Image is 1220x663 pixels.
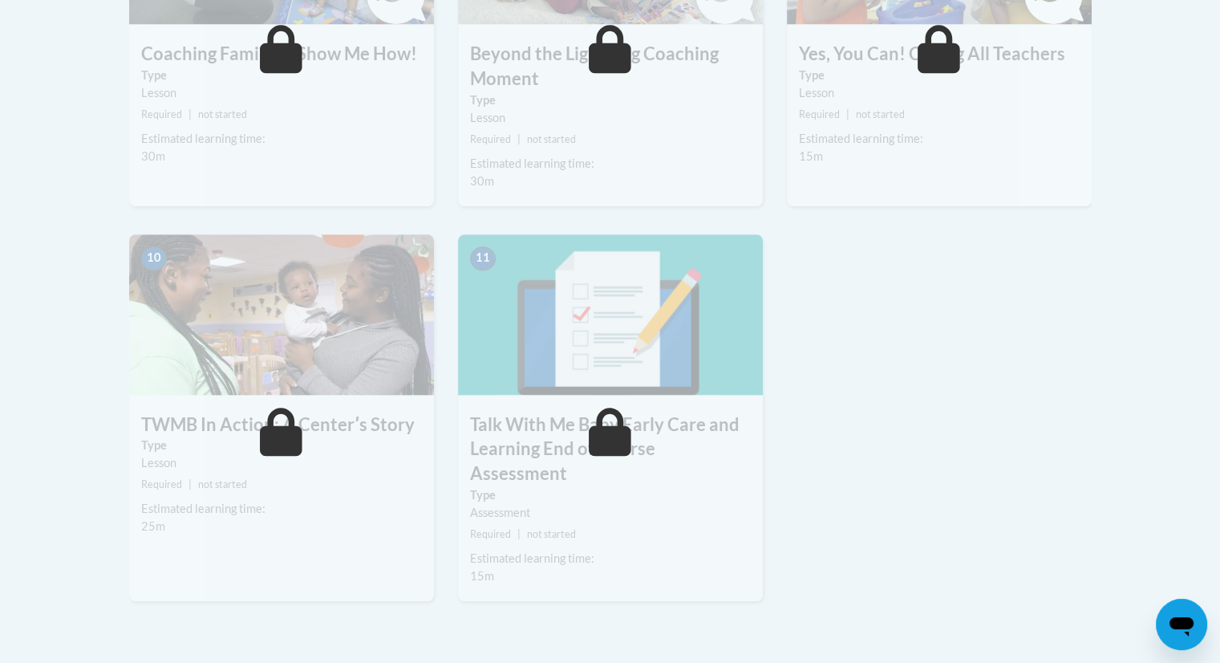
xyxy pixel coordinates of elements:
h3: TWMB In Action: A Centerʹs Story [129,413,434,437]
div: Lesson [799,84,1080,102]
h3: Coaching Families? Show Me How! [129,42,434,67]
span: not started [527,133,576,145]
label: Type [141,437,422,454]
span: 30m [141,149,165,163]
div: Estimated learning time: [141,500,422,518]
label: Type [799,67,1080,84]
label: Type [141,67,422,84]
span: not started [198,478,247,490]
div: Estimated learning time: [799,130,1080,148]
span: 25m [141,519,165,533]
div: Assessment [470,504,751,522]
h3: Yes, You Can! Calling All Teachers [787,42,1092,67]
span: Required [141,478,182,490]
div: Estimated learning time: [141,130,422,148]
img: Course Image [129,234,434,395]
span: not started [856,108,905,120]
div: Estimated learning time: [470,155,751,173]
span: 11 [470,246,496,270]
span: not started [527,528,576,540]
div: Lesson [141,84,422,102]
span: 30m [470,174,494,188]
span: not started [198,108,247,120]
span: 10 [141,246,167,270]
div: Lesson [470,109,751,127]
span: | [517,133,521,145]
span: Required [470,528,511,540]
span: | [846,108,849,120]
div: Lesson [141,454,422,472]
span: Required [141,108,182,120]
span: | [188,478,192,490]
span: | [188,108,192,120]
h3: Talk With Me Baby Early Care and Learning End of Course Assessment [458,413,763,486]
span: Required [470,133,511,145]
span: Required [799,108,840,120]
div: Estimated learning time: [470,550,751,567]
h3: Beyond the Lightning Coaching Moment [458,42,763,92]
span: 15m [799,149,823,163]
span: 15m [470,569,494,583]
span: | [517,528,521,540]
img: Course Image [458,234,763,395]
label: Type [470,92,751,109]
label: Type [470,486,751,504]
iframe: Button to launch messaging window [1156,599,1207,650]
